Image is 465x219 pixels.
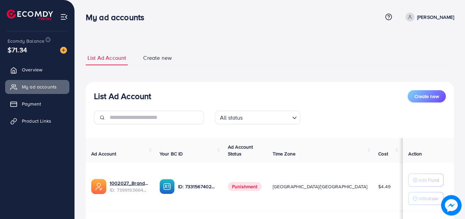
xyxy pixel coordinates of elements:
h3: List Ad Account [94,91,151,101]
span: Payment [22,100,41,107]
button: Withdraw [408,192,443,205]
span: ID: 7399193664313901072 [110,187,149,193]
span: Ecomdy Balance [8,38,44,44]
img: ic-ads-acc.e4c84228.svg [91,179,106,194]
span: Your BC ID [160,150,183,157]
a: My ad accounts [5,80,69,94]
input: Search for option [245,111,289,123]
span: Create new [414,93,439,100]
img: image [441,195,462,216]
span: Cost [378,150,388,157]
a: Payment [5,97,69,111]
p: Withdraw [418,194,438,203]
div: <span class='underline'>1002027_Brandstoregrw2_1722759031135</span></br>7399193664313901072 [110,180,149,194]
a: [PERSON_NAME] [403,13,454,22]
span: Punishment [228,182,262,191]
a: Product Links [5,114,69,128]
span: Ad Account [91,150,117,157]
span: [GEOGRAPHIC_DATA]/[GEOGRAPHIC_DATA] [273,183,368,190]
h3: My ad accounts [86,12,150,22]
p: [PERSON_NAME] [417,13,454,21]
span: Action [408,150,422,157]
p: ID: 7331567402586669057 [178,182,217,191]
span: Ad Account Status [228,143,253,157]
span: List Ad Account [87,54,126,62]
img: image [60,47,67,54]
button: Add Fund [408,174,443,187]
img: ic-ba-acc.ded83a64.svg [160,179,175,194]
a: Overview [5,63,69,77]
span: $4.49 [378,183,391,190]
img: logo [7,10,53,20]
span: All status [219,113,244,123]
span: My ad accounts [22,83,57,90]
a: 1002027_Brandstoregrw2_1722759031135 [110,180,149,187]
span: $71.34 [8,45,27,55]
span: Time Zone [273,150,296,157]
div: Search for option [215,111,300,124]
img: menu [60,13,68,21]
span: Create new [143,54,172,62]
span: Overview [22,66,42,73]
p: Add Fund [418,176,439,184]
span: Product Links [22,118,51,124]
button: Create new [408,90,446,102]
